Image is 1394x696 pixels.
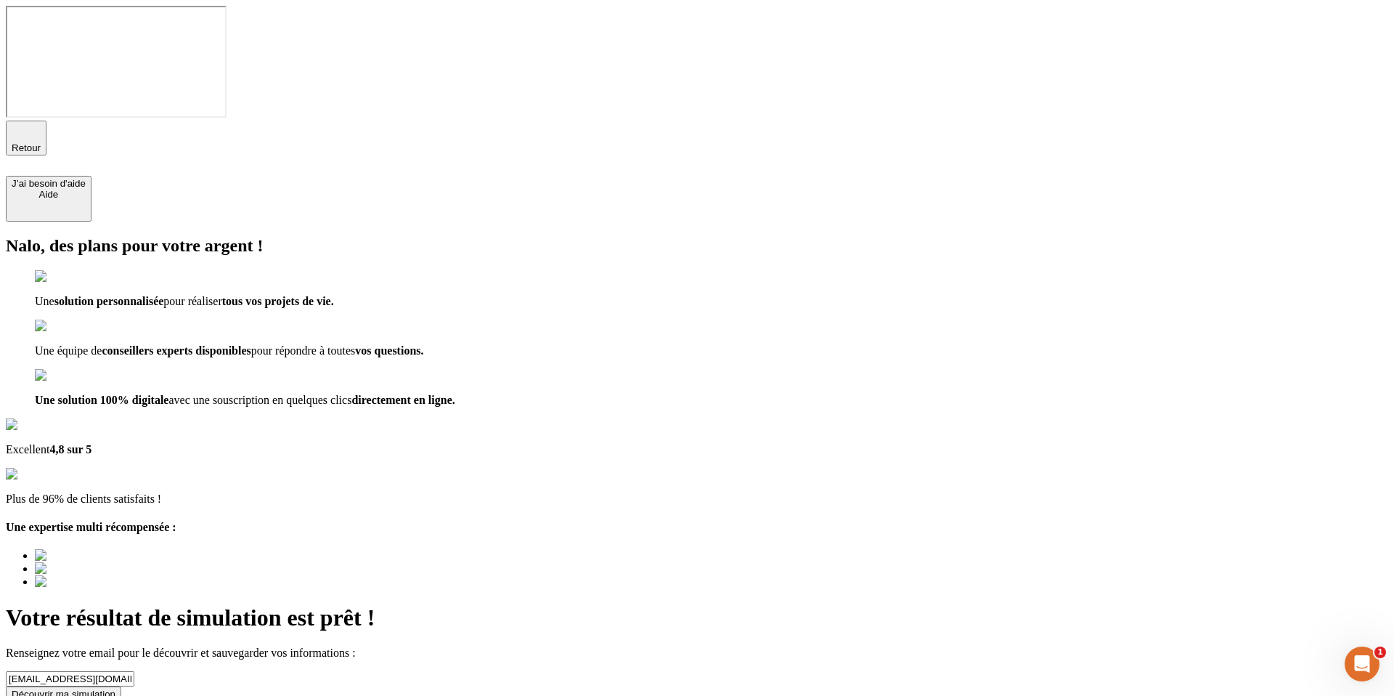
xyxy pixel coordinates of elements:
h2: Nalo, des plans pour votre argent ! [6,236,1388,256]
img: reviews stars [6,468,78,481]
span: 1 [1374,647,1386,658]
span: directement en ligne. [351,394,455,406]
img: checkmark [35,270,97,283]
img: Best savings advice award [35,562,169,575]
button: Retour [6,121,46,155]
button: J’ai besoin d'aideAide [6,176,91,222]
span: Une solution 100% digitale [35,394,168,406]
div: J’ai besoin d'aide [12,178,86,189]
img: Best savings advice award [35,575,169,588]
span: 4,8 sur 5 [49,443,91,456]
span: pour réaliser [163,295,221,307]
span: conseillers experts disponibles [102,344,250,357]
span: vos questions. [355,344,423,357]
p: Plus de 96% de clients satisfaits ! [6,493,1388,506]
input: Email [6,671,134,687]
span: pour répondre à toutes [251,344,356,357]
span: Retour [12,142,41,153]
h4: Une expertise multi récompensée : [6,521,1388,534]
span: Une [35,295,54,307]
img: Best savings advice award [35,549,169,562]
div: Aide [12,189,86,200]
span: Excellent [6,443,49,456]
span: solution personnalisée [54,295,164,307]
img: checkmark [35,320,97,333]
span: avec une souscription en quelques clics [168,394,351,406]
p: Renseignez votre email pour le découvrir et sauvegarder vos informations : [6,647,1388,660]
h1: Votre résultat de simulation est prêt ! [6,604,1388,631]
iframe: Intercom live chat [1345,647,1379,681]
img: Google Review [6,418,90,432]
img: checkmark [35,369,97,382]
span: tous vos projets de vie. [222,295,334,307]
span: Une équipe de [35,344,102,357]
